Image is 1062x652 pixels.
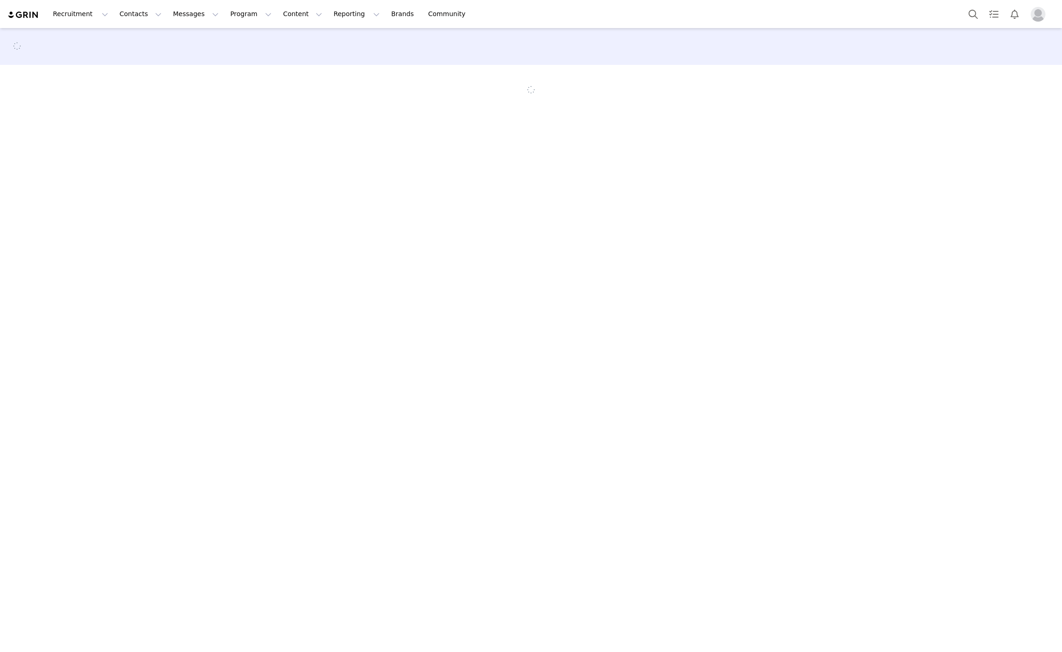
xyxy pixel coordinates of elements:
button: Messages [167,4,224,24]
button: Program [225,4,277,24]
img: grin logo [7,11,40,19]
button: Notifications [1004,4,1025,24]
a: Community [423,4,475,24]
a: Brands [386,4,422,24]
button: Reporting [328,4,385,24]
img: placeholder-profile.jpg [1031,7,1045,22]
button: Content [277,4,328,24]
button: Recruitment [47,4,114,24]
button: Search [963,4,983,24]
button: Contacts [114,4,167,24]
a: Tasks [984,4,1004,24]
button: Profile [1025,7,1055,22]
